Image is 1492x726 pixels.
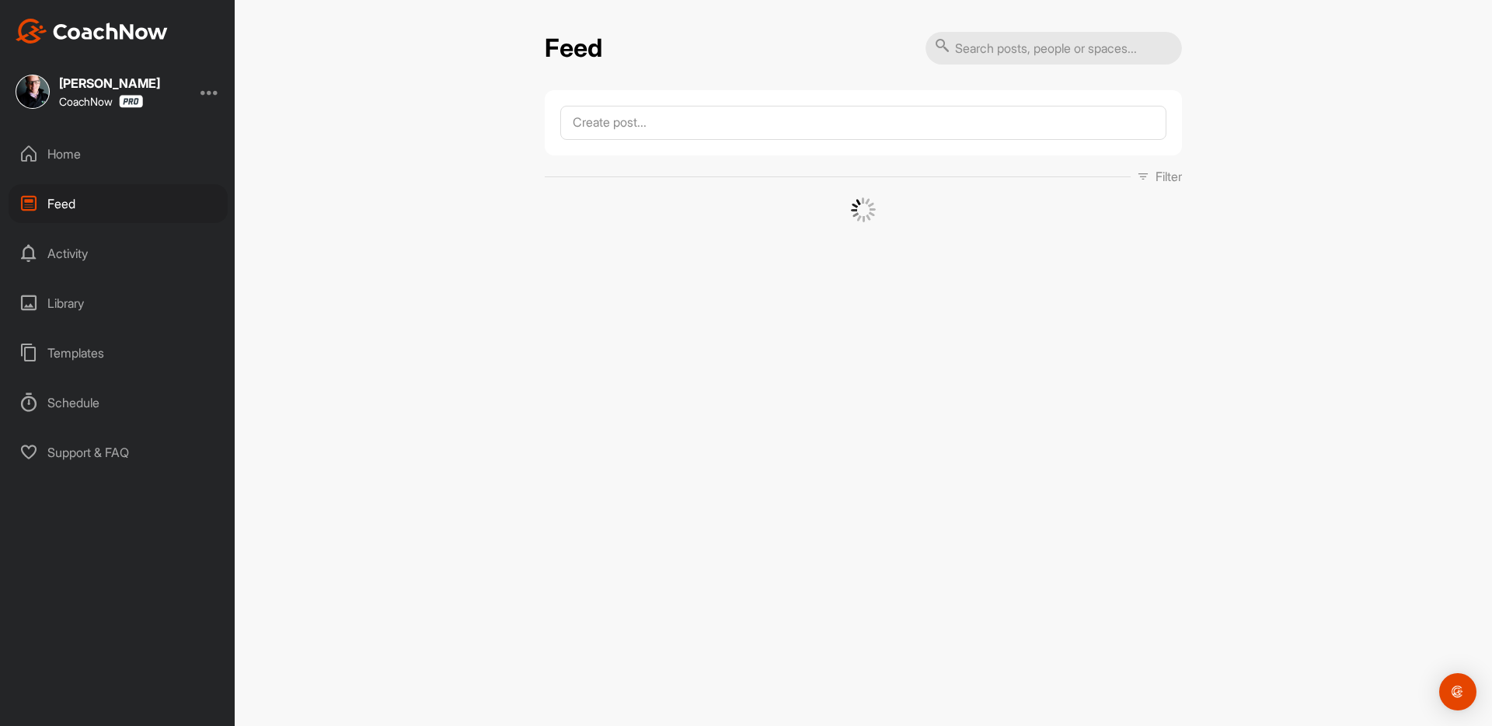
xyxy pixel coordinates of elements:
[9,234,228,273] div: Activity
[9,134,228,173] div: Home
[1439,673,1476,710] div: Open Intercom Messenger
[851,197,876,222] img: G6gVgL6ErOh57ABN0eRmCEwV0I4iEi4d8EwaPGI0tHgoAbU4EAHFLEQAh+QQFCgALACwIAA4AGAASAAAEbHDJSesaOCdk+8xg...
[9,333,228,372] div: Templates
[1156,167,1182,186] p: Filter
[9,284,228,323] div: Library
[926,32,1182,65] input: Search posts, people or spaces...
[9,184,228,223] div: Feed
[59,95,143,108] div: CoachNow
[16,75,50,109] img: square_d7b6dd5b2d8b6df5777e39d7bdd614c0.jpg
[119,95,143,108] img: CoachNow Pro
[59,77,160,89] div: [PERSON_NAME]
[9,433,228,472] div: Support & FAQ
[545,33,602,64] h2: Feed
[9,383,228,422] div: Schedule
[16,19,168,44] img: CoachNow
